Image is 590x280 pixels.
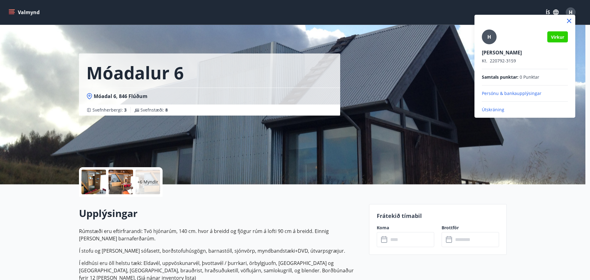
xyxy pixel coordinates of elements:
[482,90,568,97] p: Persónu & bankaupplýsingar
[520,74,539,80] span: 0 Punktar
[482,49,568,56] p: [PERSON_NAME]
[482,58,568,64] p: 220792-3159
[487,34,491,40] span: H
[551,34,564,40] span: Virkur
[482,107,568,113] p: Útskráning
[482,74,518,80] span: Samtals punktar :
[482,58,487,64] span: Kt.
